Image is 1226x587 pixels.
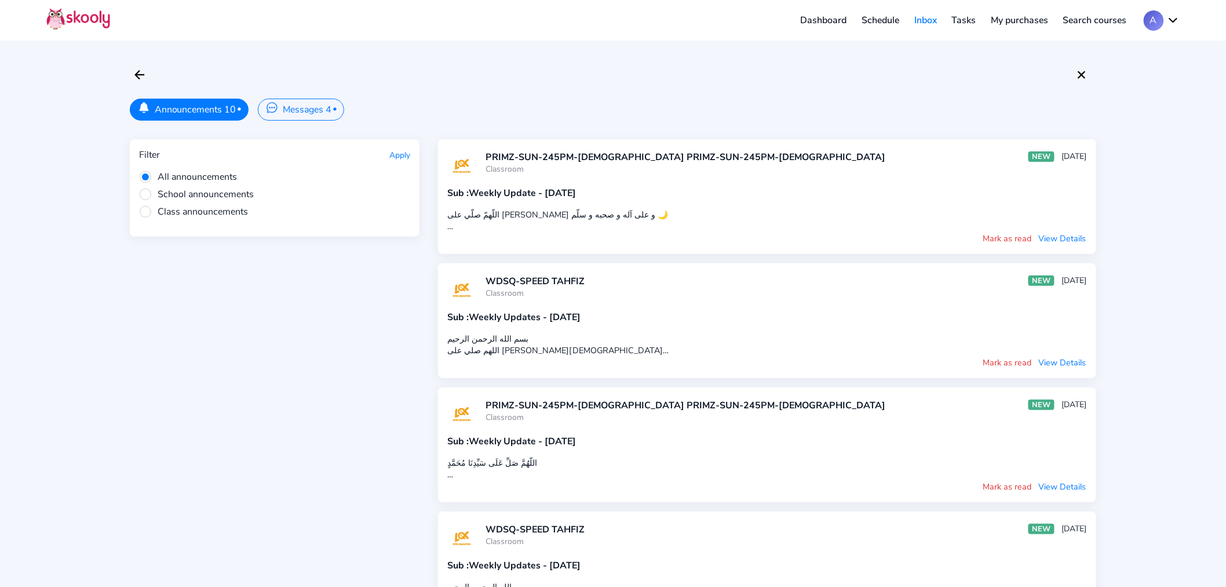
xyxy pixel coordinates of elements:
a: Inbox [907,11,944,30]
div: PRIMZ-SUN-245PM-[DEMOGRAPHIC_DATA] PRIMZ-SUN-245PM-[DEMOGRAPHIC_DATA] [486,151,885,164]
button: close [1072,65,1092,85]
a: Dashboard [793,11,855,30]
button: arrow back outline [130,65,149,85]
div: PRIMZ-SUN-245PM-[DEMOGRAPHIC_DATA] PRIMZ-SUN-245PM-[DEMOGRAPHIC_DATA] [486,399,885,412]
div: NEW [1028,276,1054,286]
div: Filter [139,148,160,161]
button: Apply [389,150,410,161]
a: Schedule [855,11,907,30]
div: Weekly Update - [DATE] [447,435,1087,448]
div: [DATE] [1062,523,1087,534]
img: 202206020728219298424966833748702edCh6KSZj3g9gnNzH.jpeg [447,397,476,433]
ion-icon: notifications [138,102,150,114]
button: Mark as read [983,232,1032,245]
button: Mark as read [983,480,1032,493]
span: School announcements [139,188,254,201]
div: NEW [1028,400,1054,410]
span: Sub : [447,311,469,324]
button: Achevron down outline [1144,10,1180,31]
div: [DATE] [1062,399,1087,410]
div: Weekly Updates - [DATE] [447,559,1087,572]
div: NEW [1028,151,1054,162]
span: Sub : [447,187,469,200]
a: My purchases [983,11,1056,30]
button: Announcements 10• [130,99,249,121]
div: NEW [1028,524,1054,534]
button: View Details [1038,232,1087,245]
button: View Details [1038,356,1087,369]
div: [DATE] [1062,275,1087,286]
a: Search courses [1056,11,1134,30]
div: Weekly Updates - [DATE] [447,311,1087,324]
div: ‎اللَّهُمَّ صَلِّ عَلَى سَيِّدِنَا مُحَمَّدٍ Assalamualaikum wa Rahmatullahi wa Barakatuhu dear p... [447,457,1087,480]
div: بسم الله الرحمن الرحيم اللهم صلي على [PERSON_NAME][DEMOGRAPHIC_DATA] Assalamualaikum wr br parent... [447,333,1087,356]
span: • [333,103,337,114]
img: 202206020728219298424966833748702edCh6KSZj3g9gnNzH.jpeg [447,148,476,184]
button: View Details [1038,480,1087,493]
button: Messages 4• [258,99,344,121]
ion-icon: arrow back outline [133,68,147,82]
div: اللّهمّ صلّي على [PERSON_NAME] و على آله و صحبه و سلّم 🌙 بسم الله الرحمن الرحيم [PERSON_NAME] ال... [447,209,1087,232]
div: Classroom [486,412,885,423]
ion-icon: chatbubble ellipses outline [266,102,278,114]
span: Sub : [447,559,469,572]
img: 202206020728219298424966833748702edCh6KSZj3g9gnNzH.jpeg [447,273,476,309]
img: Skooly [46,8,110,30]
span: Class announcements [139,205,248,218]
div: WDSQ-SPEED TAHFIZ [486,523,585,536]
div: WDSQ-SPEED TAHFIZ [486,275,585,288]
span: Sub : [447,435,469,448]
span: • [238,103,242,114]
ion-icon: close [1075,68,1089,82]
div: Classroom [486,288,585,299]
img: 202206020728219298424966833748702edCh6KSZj3g9gnNzH.jpeg [447,521,476,557]
div: [DATE] [1062,151,1087,162]
button: Mark as read [983,356,1032,369]
div: Weekly Update - [DATE] [447,187,1087,200]
span: All announcements [139,171,237,183]
a: Tasks [944,11,984,30]
div: Classroom [486,164,885,175]
div: Classroom [486,536,585,547]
